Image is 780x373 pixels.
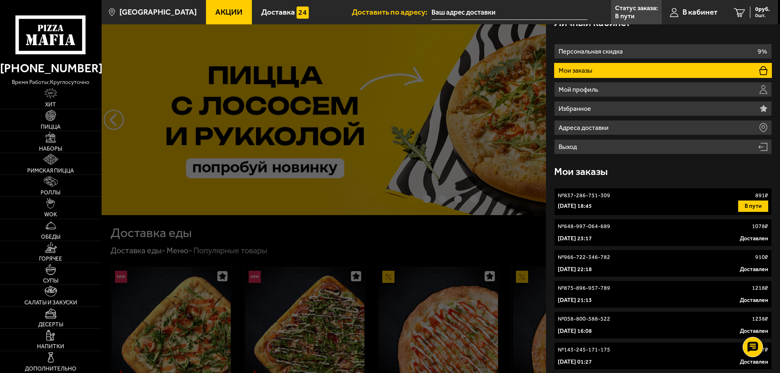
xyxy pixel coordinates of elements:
p: Доставлен [740,235,768,243]
p: Адреса доставки [559,125,611,131]
span: В кабинет [682,8,717,16]
span: Салаты и закуски [24,300,77,306]
p: Избранное [559,106,593,112]
p: [DATE] 23:17 [558,235,592,243]
span: Десерты [38,322,63,328]
p: Доставлен [740,327,768,335]
a: №143-245-171-1751237₽[DATE] 01:27Доставлен [554,342,772,370]
p: Выход [559,144,579,150]
a: №058-800-588-5221238₽[DATE] 16:08Доставлен [554,311,772,339]
p: [DATE] 01:27 [558,358,592,366]
p: [DATE] 21:13 [558,296,592,304]
span: Напитки [37,344,64,349]
span: Наборы [39,146,62,152]
a: №648-997-064-6891078₽[DATE] 23:17Доставлен [554,219,772,246]
p: Доставлен [740,358,768,366]
p: Мой профиль [559,86,600,93]
a: №966-722-346-782910₽[DATE] 22:18Доставлен [554,250,772,277]
p: В пути [615,13,635,19]
p: 1218 ₽ [752,284,768,292]
a: №837-286-751-309891₽[DATE] 18:45В пути [554,188,772,216]
p: Статус заказа: [615,5,658,11]
span: Супы [43,278,58,284]
p: Персональная скидка [559,48,625,55]
p: № 058-800-588-522 [558,315,610,323]
span: 0 руб. [755,6,770,12]
span: Доставка [261,8,295,16]
p: № 966-722-346-782 [558,253,610,261]
p: 1078 ₽ [752,222,768,231]
span: Дополнительно [25,366,76,372]
p: [DATE] 22:18 [558,265,592,274]
span: 0 шт. [755,13,770,18]
span: Хит [45,102,56,108]
p: 910 ₽ [755,253,768,261]
span: [GEOGRAPHIC_DATA] [119,8,197,16]
p: № 837-286-751-309 [558,192,610,200]
p: 1238 ₽ [752,315,768,323]
p: № 143-245-171-175 [558,346,610,354]
p: № 875-896-957-789 [558,284,610,292]
p: № 648-997-064-689 [558,222,610,231]
span: Роллы [41,190,61,196]
h3: Мои заказы [554,166,608,177]
span: Доставить по адресу: [352,8,431,16]
span: Обеды [41,234,61,240]
span: Пицца [41,124,61,130]
span: WOK [44,212,57,218]
input: Ваш адрес доставки [431,5,587,20]
p: Мои заказы [559,67,594,74]
img: 15daf4d41897b9f0e9f617042186c801.svg [297,6,309,19]
p: Доставлен [740,265,768,274]
h3: Личный кабинет [554,17,630,28]
span: Акции [215,8,243,16]
span: Горячее [39,256,62,262]
p: [DATE] 16:08 [558,327,592,335]
button: В пути [738,201,768,212]
span: Римская пицца [27,168,74,174]
p: [DATE] 18:45 [558,202,592,210]
p: 9% [758,48,767,55]
p: Доставлен [740,296,768,304]
p: 891 ₽ [755,192,768,200]
a: №875-896-957-7891218₽[DATE] 21:13Доставлен [554,280,772,308]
